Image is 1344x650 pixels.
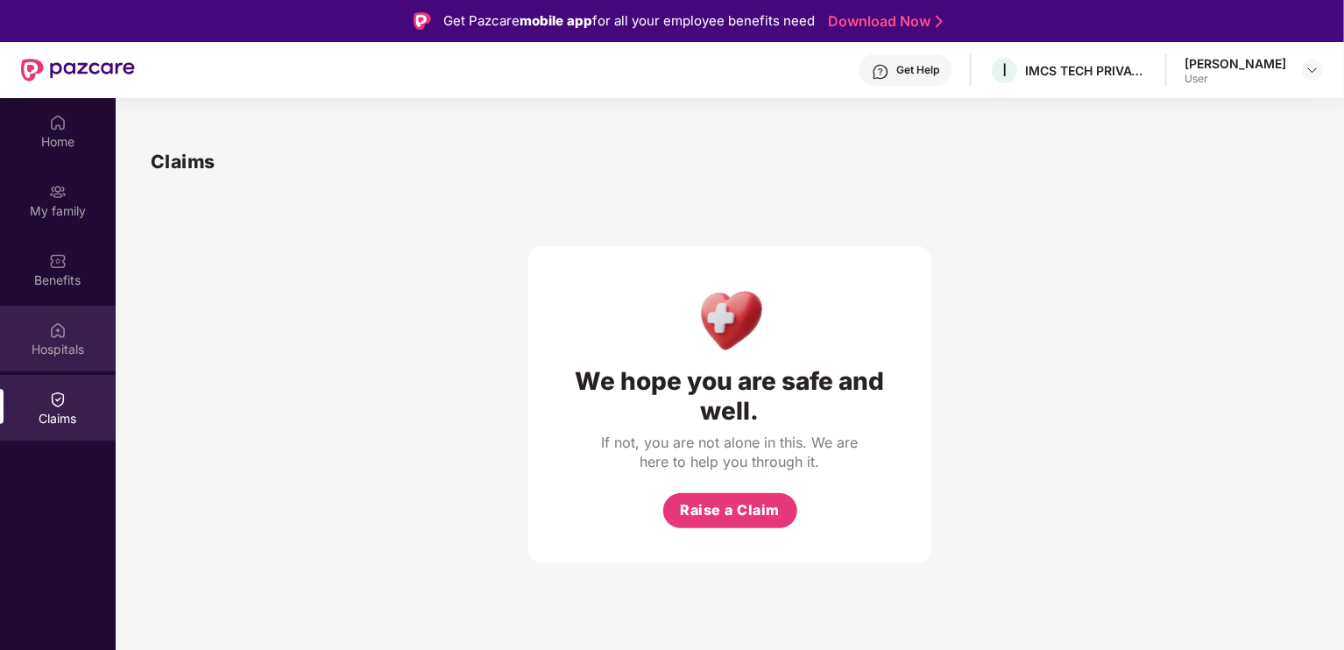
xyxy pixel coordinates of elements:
img: svg+xml;base64,PHN2ZyB3aWR0aD0iMjAiIGhlaWdodD0iMjAiIHZpZXdCb3g9IjAgMCAyMCAyMCIgZmlsbD0ibm9uZSIgeG... [49,183,67,201]
button: Raise a Claim [663,493,797,528]
div: Get Help [896,63,939,77]
img: svg+xml;base64,PHN2ZyBpZD0iSGVscC0zMngzMiIgeG1sbnM9Imh0dHA6Ly93d3cudzMub3JnLzIwMDAvc3ZnIiB3aWR0aD... [872,63,889,81]
div: If not, you are not alone in this. We are here to help you through it. [598,433,861,471]
span: Raise a Claim [680,499,780,521]
img: svg+xml;base64,PHN2ZyBpZD0iQmVuZWZpdHMiIHhtbG5zPSJodHRwOi8vd3d3LnczLm9yZy8yMDAwL3N2ZyIgd2lkdGg9Ij... [49,252,67,270]
img: svg+xml;base64,PHN2ZyBpZD0iSG9zcGl0YWxzIiB4bWxucz0iaHR0cDovL3d3dy53My5vcmcvMjAwMC9zdmciIHdpZHRoPS... [49,321,67,339]
img: svg+xml;base64,PHN2ZyBpZD0iSG9tZSIgeG1sbnM9Imh0dHA6Ly93d3cudzMub3JnLzIwMDAvc3ZnIiB3aWR0aD0iMjAiIG... [49,114,67,131]
span: I [1002,60,1007,81]
div: [PERSON_NAME] [1185,55,1286,72]
img: New Pazcare Logo [21,59,135,81]
div: User [1185,72,1286,86]
div: We hope you are safe and well. [563,366,896,426]
a: Download Now [828,12,937,31]
strong: mobile app [520,12,592,29]
img: Logo [414,12,431,30]
h1: Claims [151,147,216,176]
div: IMCS TECH PRIVATE LIMITED [1025,62,1148,79]
img: Health Care [692,281,768,357]
img: Stroke [936,12,943,31]
img: svg+xml;base64,PHN2ZyBpZD0iRHJvcGRvd24tMzJ4MzIiIHhtbG5zPSJodHRwOi8vd3d3LnczLm9yZy8yMDAwL3N2ZyIgd2... [1305,63,1319,77]
img: svg+xml;base64,PHN2ZyBpZD0iQ2xhaW0iIHhtbG5zPSJodHRwOi8vd3d3LnczLm9yZy8yMDAwL3N2ZyIgd2lkdGg9IjIwIi... [49,391,67,408]
div: Get Pazcare for all your employee benefits need [443,11,815,32]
